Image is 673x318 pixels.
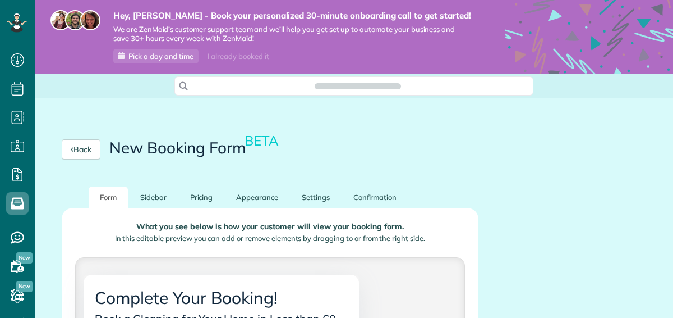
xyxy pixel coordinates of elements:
[129,187,178,208] a: Sidebar
[92,284,285,311] span: Complete Your Booking!
[113,49,199,63] a: Pick a day and time
[80,10,100,30] img: michelle-19f622bdf1676172e81f8f8fba1fb50e276960ebfe0243fe18214015130c80e4.jpg
[113,25,471,44] span: We are ZenMaid’s customer support team and we’ll help you get set up to automate your business an...
[245,132,279,149] small: BETA
[342,187,408,208] a: Confirmation
[113,10,471,21] strong: Hey, [PERSON_NAME] - Book your personalized 30-minute onboarding call to get started!
[50,10,71,30] img: maria-72a9807cf96188c08ef61303f053569d2e2a8a1cde33d635c8a3ac13582a053d.jpg
[89,187,128,208] a: Form
[65,10,85,30] img: jorge-587dff0eeaa6aab1f244e6dc62b8924c3b6ad411094392a53c71c6c4a576187d.jpg
[225,187,289,208] a: Appearance
[326,80,389,92] span: Search ZenMaid…
[291,187,341,208] a: Settings
[84,233,456,244] p: In this editable preview you can add or remove elements by dragging to or from the right side.
[84,222,456,231] p: What you see below is how your customer will view your booking form.
[62,139,100,160] a: Back
[201,49,275,63] div: I already booked it
[109,139,280,157] h2: New Booking Form
[179,187,224,208] a: Pricing
[128,52,193,61] span: Pick a day and time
